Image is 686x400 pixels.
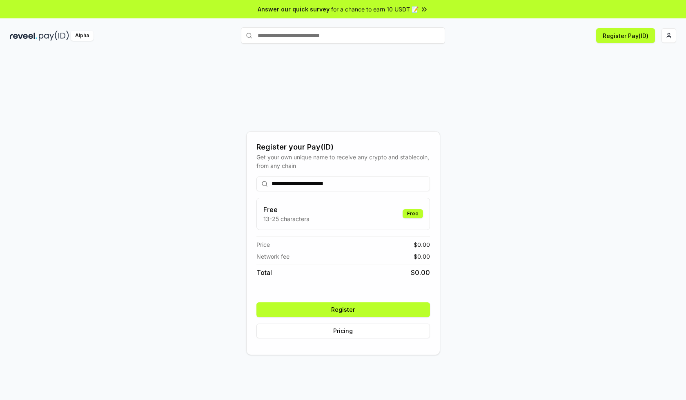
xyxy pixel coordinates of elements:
div: Alpha [71,31,94,41]
h3: Free [263,205,309,215]
span: Answer our quick survey [258,5,330,13]
div: Register your Pay(ID) [256,141,430,153]
span: $ 0.00 [411,268,430,277]
span: $ 0.00 [414,252,430,261]
p: 13-25 characters [263,215,309,223]
span: $ 0.00 [414,240,430,249]
div: Get your own unique name to receive any crypto and stablecoin, from any chain [256,153,430,170]
span: Network fee [256,252,290,261]
span: Total [256,268,272,277]
span: for a chance to earn 10 USDT 📝 [331,5,419,13]
div: Free [403,209,423,218]
button: Register Pay(ID) [596,28,655,43]
img: reveel_dark [10,31,37,41]
img: pay_id [39,31,69,41]
span: Price [256,240,270,249]
button: Pricing [256,324,430,338]
button: Register [256,302,430,317]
